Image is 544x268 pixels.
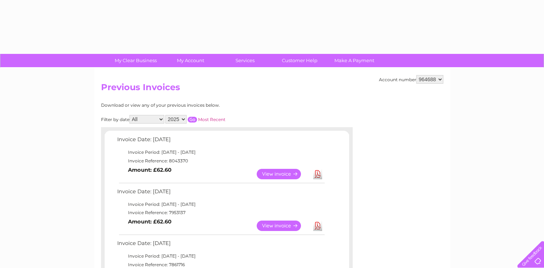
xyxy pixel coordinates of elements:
a: Make A Payment [325,54,384,67]
td: Invoice Date: [DATE] [115,239,326,252]
td: Invoice Period: [DATE] - [DATE] [115,252,326,260]
td: Invoice Period: [DATE] - [DATE] [115,200,326,209]
b: Amount: £62.60 [128,218,172,225]
div: Filter by date [101,115,290,124]
td: Invoice Reference: 7953137 [115,208,326,217]
td: Invoice Date: [DATE] [115,187,326,200]
a: Download [313,221,322,231]
div: Download or view any of your previous invoices below. [101,103,290,108]
a: Services [215,54,275,67]
td: Invoice Period: [DATE] - [DATE] [115,148,326,157]
a: My Clear Business [106,54,165,67]
a: Customer Help [270,54,329,67]
h2: Previous Invoices [101,82,443,96]
td: Invoice Date: [DATE] [115,135,326,148]
a: View [257,221,310,231]
a: My Account [161,54,220,67]
b: Amount: £62.60 [128,167,172,173]
td: Invoice Reference: 8043370 [115,157,326,165]
a: Download [313,169,322,179]
a: View [257,169,310,179]
a: Most Recent [198,117,225,122]
div: Account number [379,75,443,84]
